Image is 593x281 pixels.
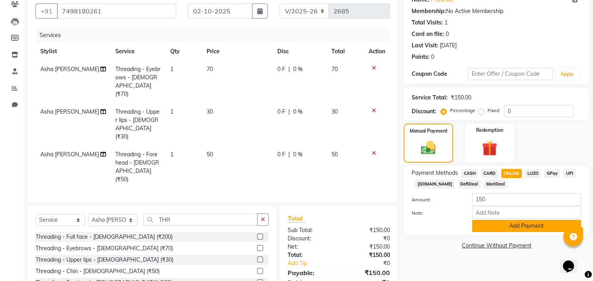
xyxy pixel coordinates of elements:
[116,66,161,97] span: Threading - Eyebrows - [DEMOGRAPHIC_DATA] (₹70)
[406,210,466,217] label: Note:
[416,139,440,156] img: _cash.svg
[412,7,446,15] div: Membership:
[116,151,160,183] span: Threading - Forehead - [DEMOGRAPHIC_DATA] (₹50)
[293,108,303,116] span: 0 %
[282,259,348,268] a: Add Tip
[288,65,290,73] span: |
[348,259,396,268] div: ₹0
[293,150,303,159] span: 0 %
[116,108,160,140] span: Threading - Upper lips - [DEMOGRAPHIC_DATA] (₹30)
[484,180,508,189] span: MariDeal
[412,53,429,61] div: Points:
[277,150,285,159] span: 0 F
[415,180,455,189] span: [DOMAIN_NAME]
[288,150,290,159] span: |
[544,169,560,178] span: GPay
[282,251,339,259] div: Total:
[282,268,339,277] div: Payable:
[332,151,338,158] span: 50
[444,19,448,27] div: 1
[277,65,285,73] span: 0 F
[468,68,553,80] input: Enter Offer / Coupon Code
[143,214,258,226] input: Search or Scan
[332,108,338,115] span: 30
[410,127,448,135] label: Manual Payment
[476,127,503,134] label: Redemption
[36,28,396,43] div: Services
[207,151,213,158] span: 50
[412,19,443,27] div: Total Visits:
[207,108,213,115] span: 30
[202,43,273,60] th: Price
[563,169,576,178] span: UPI
[525,169,541,178] span: LUZO
[472,193,581,206] input: Amount
[288,214,306,223] span: Total
[57,4,176,19] input: Search by Name/Mobile/Email/Code
[412,94,448,102] div: Service Total:
[481,169,498,178] span: CARD
[412,70,468,78] div: Coupon Code
[36,267,160,275] div: Threading - Chin - [DEMOGRAPHIC_DATA] (₹50)
[36,233,173,241] div: Threading - Full face - [DEMOGRAPHIC_DATA] (₹200)
[327,43,364,60] th: Total
[339,251,396,259] div: ₹150.00
[339,268,396,277] div: ₹150.00
[406,196,466,203] label: Amount:
[273,43,327,60] th: Disc
[477,139,502,158] img: _gift.svg
[170,108,173,115] span: 1
[556,68,579,80] button: Apply
[332,66,338,73] span: 70
[339,234,396,243] div: ₹0
[207,66,213,73] span: 70
[458,180,481,189] span: DefiDeal
[450,107,475,114] label: Percentage
[412,107,436,116] div: Discount:
[412,30,444,38] div: Card on file:
[461,169,478,178] span: CASH
[288,108,290,116] span: |
[440,41,457,50] div: [DATE]
[431,53,434,61] div: 0
[40,151,99,158] span: Asha [PERSON_NAME]
[501,169,522,178] span: ONLINE
[40,108,99,115] span: Asha [PERSON_NAME]
[293,65,303,73] span: 0 %
[339,226,396,234] div: ₹150.00
[472,206,581,219] input: Add Note
[111,43,166,60] th: Service
[36,256,173,264] div: Threading - Upper lips - [DEMOGRAPHIC_DATA] (₹30)
[170,151,173,158] span: 1
[36,4,58,19] button: +91
[277,108,285,116] span: 0 F
[282,243,339,251] div: Net:
[170,66,173,73] span: 1
[446,30,449,38] div: 0
[412,7,581,15] div: No Active Membership
[166,43,202,60] th: Qty
[412,169,458,177] span: Payment Methods
[36,43,111,60] th: Stylist
[488,107,499,114] label: Fixed
[40,66,99,73] span: Asha [PERSON_NAME]
[339,243,396,251] div: ₹150.00
[36,244,173,253] div: Threading - Eyebrows - [DEMOGRAPHIC_DATA] (₹70)
[472,220,581,232] button: Add Payment
[560,249,585,273] iframe: chat widget
[405,242,587,250] a: Continue Without Payment
[282,226,339,234] div: Sub Total:
[451,94,471,102] div: ₹150.00
[282,234,339,243] div: Discount:
[412,41,438,50] div: Last Visit:
[364,43,390,60] th: Action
